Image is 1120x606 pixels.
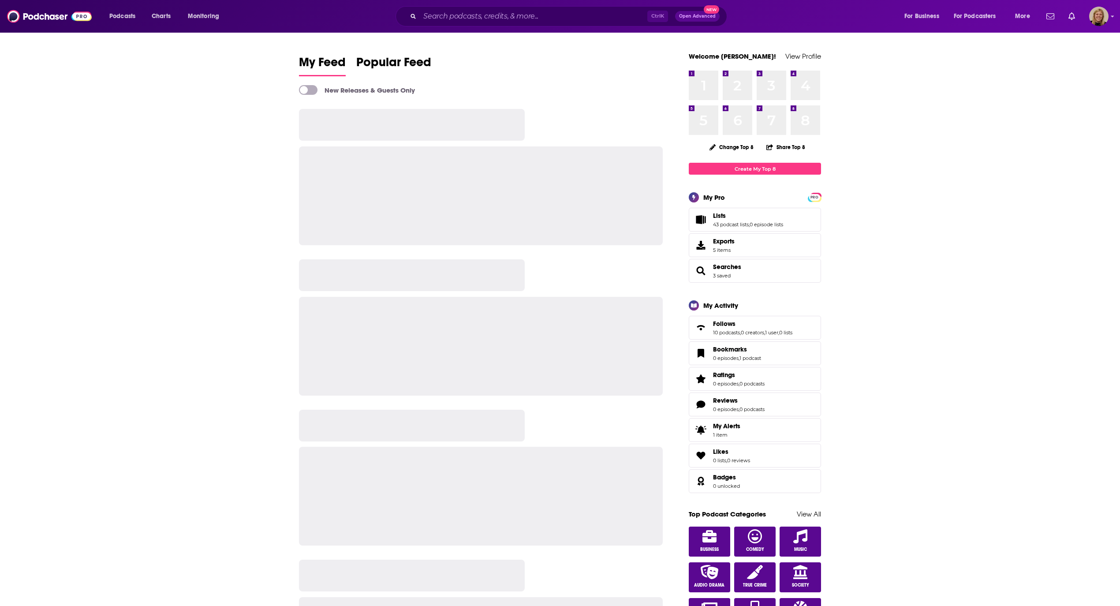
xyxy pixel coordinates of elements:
[739,406,765,412] a: 0 podcasts
[764,329,765,336] span: ,
[713,483,740,489] a: 0 unlocked
[1065,9,1079,24] a: Show notifications dropdown
[675,11,720,22] button: Open AdvancedNew
[713,263,741,271] a: Searches
[713,371,765,379] a: Ratings
[713,247,735,253] span: 5 items
[713,212,783,220] a: Lists
[103,9,147,23] button: open menu
[739,355,739,361] span: ,
[954,10,996,22] span: For Podcasters
[750,221,783,228] a: 0 episode lists
[689,367,821,391] span: Ratings
[779,329,792,336] a: 0 lists
[749,221,750,228] span: ,
[689,341,821,365] span: Bookmarks
[299,55,346,75] span: My Feed
[7,8,92,25] img: Podchaser - Follow, Share and Rate Podcasts
[713,329,740,336] a: 10 podcasts
[692,373,709,385] a: Ratings
[809,194,820,200] a: PRO
[713,381,739,387] a: 0 episodes
[703,193,725,202] div: My Pro
[713,320,735,328] span: Follows
[739,381,765,387] a: 0 podcasts
[713,457,726,464] a: 0 lists
[765,329,778,336] a: 1 user
[739,381,739,387] span: ,
[689,316,821,340] span: Follows
[689,469,821,493] span: Badges
[109,10,135,22] span: Podcasts
[713,212,726,220] span: Lists
[689,259,821,283] span: Searches
[182,9,231,23] button: open menu
[700,547,719,552] span: Business
[713,237,735,245] span: Exports
[713,432,740,438] span: 1 item
[692,475,709,487] a: Badges
[780,527,821,557] a: Music
[778,329,779,336] span: ,
[404,6,735,26] div: Search podcasts, credits, & more...
[727,457,750,464] a: 0 reviews
[692,322,709,334] a: Follows
[741,329,764,336] a: 0 creators
[713,273,731,279] a: 3 saved
[692,398,709,411] a: Reviews
[809,194,820,201] span: PRO
[898,9,950,23] button: open menu
[692,449,709,462] a: Likes
[704,5,720,14] span: New
[1043,9,1058,24] a: Show notifications dropdown
[734,527,776,557] a: Comedy
[692,265,709,277] a: Searches
[299,85,415,95] a: New Releases & Guests Only
[746,547,764,552] span: Comedy
[356,55,431,75] span: Popular Feed
[704,142,759,153] button: Change Top 8
[692,239,709,251] span: Exports
[713,473,736,481] span: Badges
[689,233,821,257] a: Exports
[726,457,727,464] span: ,
[904,10,939,22] span: For Business
[689,510,766,518] a: Top Podcast Categories
[713,320,792,328] a: Follows
[713,397,738,404] span: Reviews
[713,345,747,353] span: Bookmarks
[743,583,767,588] span: True Crime
[703,301,738,310] div: My Activity
[689,163,821,175] a: Create My Top 8
[713,355,739,361] a: 0 episodes
[647,11,668,22] span: Ctrl K
[689,393,821,416] span: Reviews
[299,55,346,76] a: My Feed
[713,448,728,456] span: Likes
[713,221,749,228] a: 43 podcast lists
[794,547,807,552] span: Music
[356,55,431,76] a: Popular Feed
[1015,10,1030,22] span: More
[689,52,776,60] a: Welcome [PERSON_NAME]!
[152,10,171,22] span: Charts
[1089,7,1109,26] img: User Profile
[1009,9,1041,23] button: open menu
[1089,7,1109,26] span: Logged in as avansolkema
[713,406,739,412] a: 0 episodes
[713,345,761,353] a: Bookmarks
[1089,7,1109,26] button: Show profile menu
[766,138,806,156] button: Share Top 8
[948,9,1009,23] button: open menu
[734,562,776,592] a: True Crime
[713,371,735,379] span: Ratings
[689,444,821,468] span: Likes
[713,448,750,456] a: Likes
[689,562,730,592] a: Audio Drama
[694,583,724,588] span: Audio Drama
[780,562,821,592] a: Society
[420,9,647,23] input: Search podcasts, credits, & more...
